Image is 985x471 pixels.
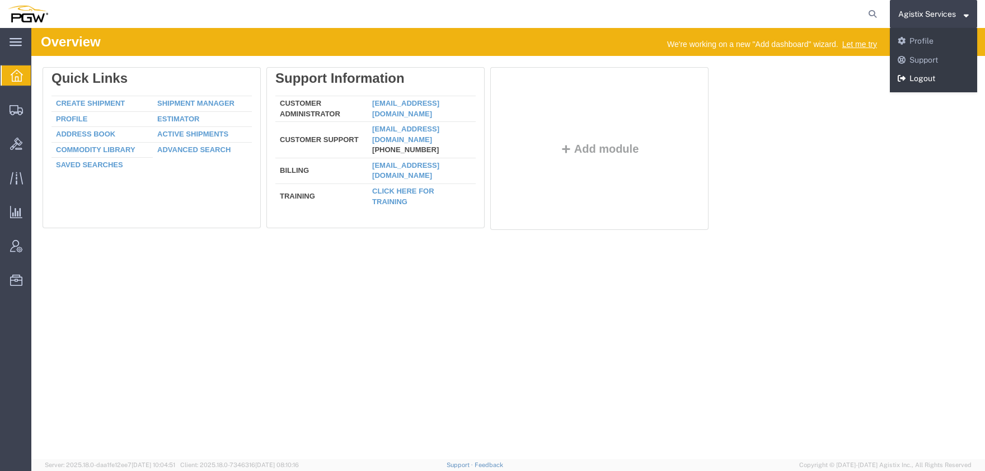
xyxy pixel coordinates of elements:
td: Training [244,156,336,179]
a: Profile [25,87,56,95]
td: Customer Support [244,94,336,130]
a: Address Book [25,102,84,110]
span: Agistix Services [898,8,956,20]
a: Support [890,51,977,70]
div: Support Information [244,43,444,58]
button: Add module [526,115,611,127]
img: logo [8,6,48,22]
span: [DATE] 08:10:16 [255,461,299,468]
span: [DATE] 10:04:51 [132,461,175,468]
a: Logout [890,69,977,88]
span: Server: 2025.18.0-daa1fe12ee7 [45,461,175,468]
td: Customer Administrator [244,68,336,94]
a: Active Shipments [126,102,197,110]
span: Client: 2025.18.0-7346316 [180,461,299,468]
a: Click here for training [341,159,403,178]
a: Shipment Manager [126,71,203,79]
a: Saved Searches [25,133,92,141]
a: [EMAIL_ADDRESS][DOMAIN_NAME] [341,97,408,116]
button: Agistix Services [898,7,969,21]
a: Commodity Library [25,117,104,126]
td: Billing [244,130,336,156]
a: Estimator [126,87,168,95]
a: Profile [890,32,977,51]
span: Copyright © [DATE]-[DATE] Agistix Inc., All Rights Reserved [799,460,972,470]
a: [EMAIL_ADDRESS][DOMAIN_NAME] [341,133,408,152]
a: Advanced Search [126,117,199,126]
iframe: FS Legacy Container [31,28,985,459]
td: [PHONE_NUMBER] [336,94,444,130]
a: Support [447,461,475,468]
a: Feedback [475,461,503,468]
a: [EMAIL_ADDRESS][DOMAIN_NAME] [341,71,408,90]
